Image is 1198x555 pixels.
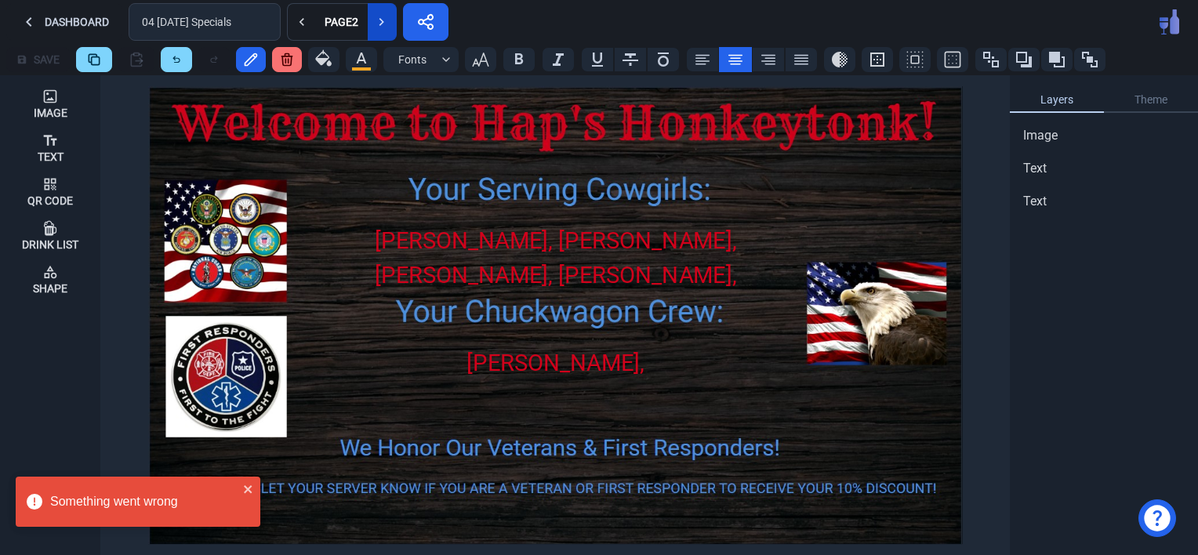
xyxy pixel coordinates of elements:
[6,213,94,257] button: Drink List
[33,283,67,294] div: Shape
[1160,9,1179,34] img: Pub Menu
[1023,192,1047,211] span: Text
[1023,126,1058,145] span: Image
[38,151,64,162] div: Text
[6,125,94,169] button: Text
[1104,88,1198,113] a: Theme
[350,223,761,361] div: [PERSON_NAME], [PERSON_NAME], [PERSON_NAME], [PERSON_NAME], [PERSON_NAME], [PERSON_NAME] & [PERSO...
[6,3,122,41] button: Dashboard
[27,195,73,206] div: Qr Code
[390,52,435,68] div: Fonts
[321,16,361,27] div: Page 2
[453,346,657,448] div: [PERSON_NAME], [PERSON_NAME] & [PERSON_NAME]
[315,3,368,41] button: Page2
[1010,88,1104,113] a: Layers
[34,107,67,118] div: Image
[6,257,94,301] button: Shape
[243,483,254,495] button: close
[383,47,459,72] button: Fonts
[50,492,238,511] div: Something went wrong
[6,82,94,125] button: Image
[22,239,78,250] div: Drink List
[1023,159,1047,178] span: Text
[6,169,94,213] button: Qr Code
